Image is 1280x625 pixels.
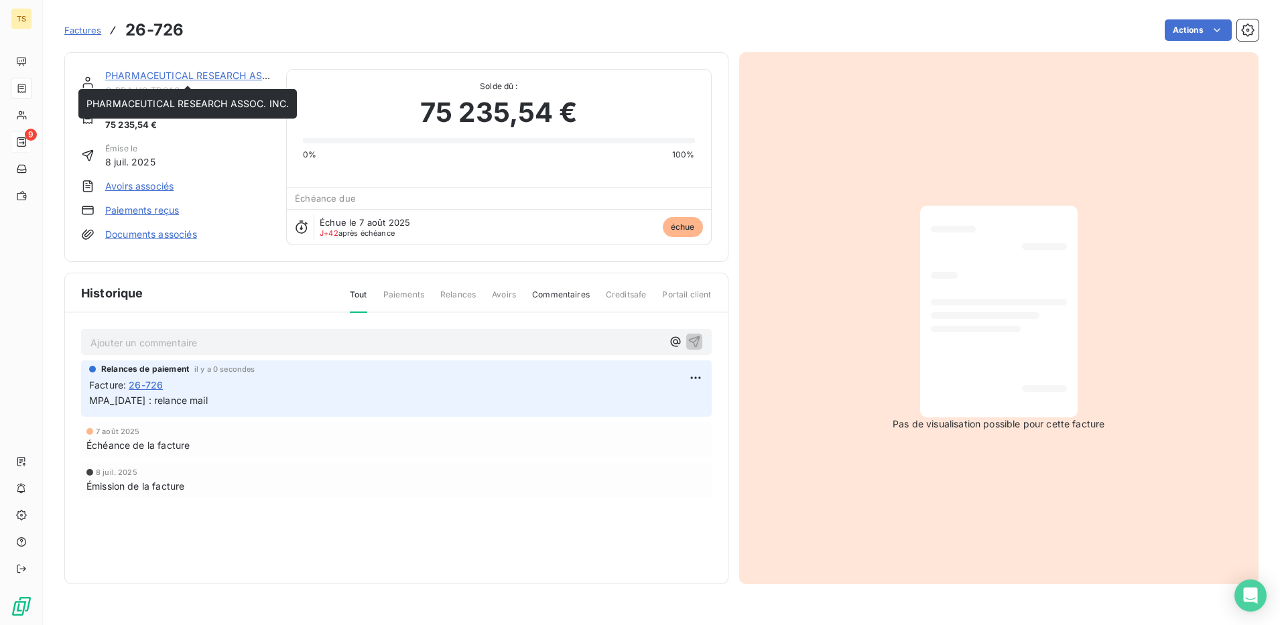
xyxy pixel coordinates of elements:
span: il y a 0 secondes [194,365,255,373]
span: J+42 [320,228,338,238]
span: Commentaires [532,289,590,311]
span: PHARMACEUTICAL RESEARCH ASSOC. INC. [86,98,289,109]
span: après échéance [320,229,395,237]
span: 0% [303,149,316,161]
span: 9 [25,129,37,141]
span: 8 juil. 2025 [105,155,155,169]
div: Open Intercom Messenger [1234,579,1267,612]
span: Émise le [105,143,155,155]
span: Pas de visualisation possible pour cette facture [893,417,1104,431]
span: Échéance de la facture [86,438,190,452]
span: Facture : [89,378,126,392]
span: 7 août 2025 [96,427,140,435]
a: Paiements reçus [105,204,179,217]
span: Portail client [662,289,711,311]
span: Avoirs [492,289,516,311]
span: Relances [440,289,476,311]
span: échue [663,217,703,237]
span: Creditsafe [606,289,647,311]
a: Documents associés [105,228,197,241]
span: 100% [672,149,695,161]
h3: 26-726 [125,18,184,42]
span: Historique [81,284,143,302]
span: Échéance due [295,193,356,204]
span: 75 235,54 € [105,119,160,132]
a: PHARMACEUTICAL RESEARCH ASSOC. INC. [105,70,308,81]
span: MPA_[DATE] : relance mail [89,395,208,406]
span: 75 235,54 € [420,92,578,133]
span: Solde dû : [303,80,694,92]
span: 8 juil. 2025 [96,468,137,476]
a: Factures [64,23,101,37]
a: Avoirs associés [105,180,174,193]
button: Actions [1165,19,1232,41]
span: Échue le 7 août 2025 [320,217,410,228]
span: Relances de paiement [101,363,189,375]
span: Tout [350,289,367,313]
span: 26-726 [129,378,163,392]
img: Logo LeanPay [11,596,32,617]
span: Paiements [383,289,424,311]
span: Factures [64,25,101,36]
span: C_PRA US_TDSAS [105,85,270,96]
div: TS [11,8,32,29]
span: Émission de la facture [86,479,184,493]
